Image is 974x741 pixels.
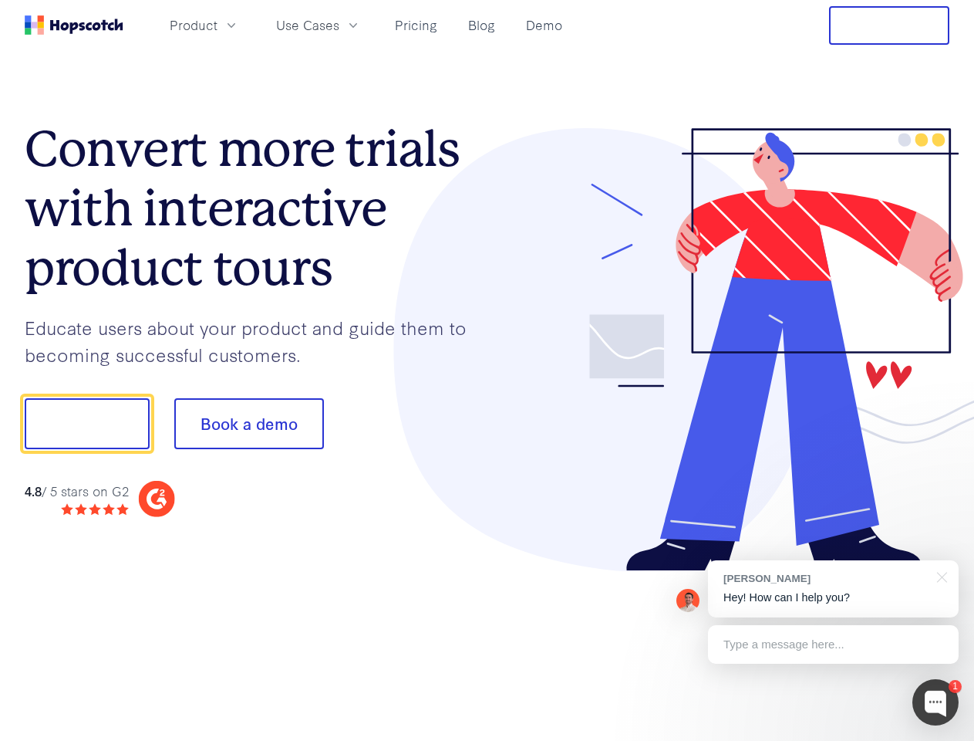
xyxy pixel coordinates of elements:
a: Demo [520,12,568,38]
strong: 4.8 [25,482,42,499]
button: Show me! [25,398,150,449]
div: [PERSON_NAME] [723,571,928,586]
button: Book a demo [174,398,324,449]
button: Product [160,12,248,38]
div: Type a message here... [708,625,959,664]
span: Use Cases [276,15,339,35]
img: Mark Spera [676,589,699,612]
button: Use Cases [267,12,370,38]
h1: Convert more trials with interactive product tours [25,120,487,297]
button: Free Trial [829,6,949,45]
p: Educate users about your product and guide them to becoming successful customers. [25,314,487,367]
div: / 5 stars on G2 [25,482,129,501]
a: Home [25,15,123,35]
a: Blog [462,12,501,38]
a: Pricing [389,12,443,38]
span: Product [170,15,217,35]
div: 1 [949,680,962,693]
p: Hey! How can I help you? [723,590,943,606]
